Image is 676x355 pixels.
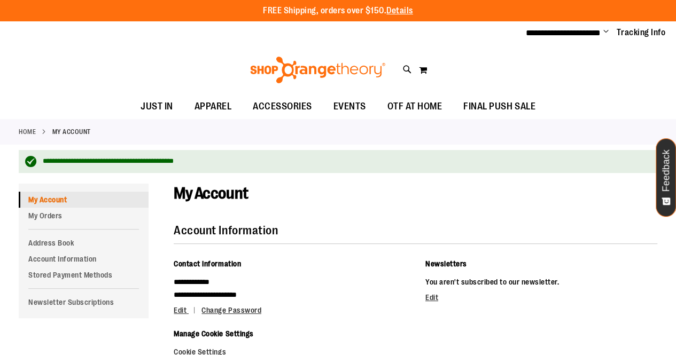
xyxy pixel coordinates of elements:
[174,224,278,237] strong: Account Information
[661,149,671,192] span: Feedback
[19,294,149,310] a: Newsletter Subscriptions
[174,259,241,268] span: Contact Information
[377,94,453,119] a: OTF AT HOME
[387,94,442,119] span: OTF AT HOME
[174,329,253,338] span: Manage Cookie Settings
[19,208,149,224] a: My Orders
[19,235,149,251] a: Address Book
[174,306,187,314] span: Edit
[248,57,387,83] img: Shop Orangetheory
[52,127,91,137] strong: My Account
[141,94,173,119] span: JUST IN
[656,138,676,217] button: Feedback - Show survey
[174,306,200,314] a: Edit
[184,94,243,119] a: APPAREL
[253,94,312,119] span: ACCESSORIES
[453,94,546,119] a: FINAL PUSH SALE
[19,251,149,267] a: Account Information
[603,27,609,38] button: Account menu
[130,94,184,119] a: JUST IN
[425,259,467,268] span: Newsletters
[323,94,377,119] a: EVENTS
[425,275,657,288] p: You aren't subscribed to our newsletter.
[425,293,438,302] a: Edit
[463,94,535,119] span: FINAL PUSH SALE
[201,306,261,314] a: Change Password
[19,127,36,137] a: Home
[19,267,149,283] a: Stored Payment Methods
[263,5,413,17] p: FREE Shipping, orders over $150.
[333,94,366,119] span: EVENTS
[174,184,248,202] span: My Account
[242,94,323,119] a: ACCESSORIES
[195,94,232,119] span: APPAREL
[386,6,413,15] a: Details
[617,27,666,38] a: Tracking Info
[19,192,149,208] a: My Account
